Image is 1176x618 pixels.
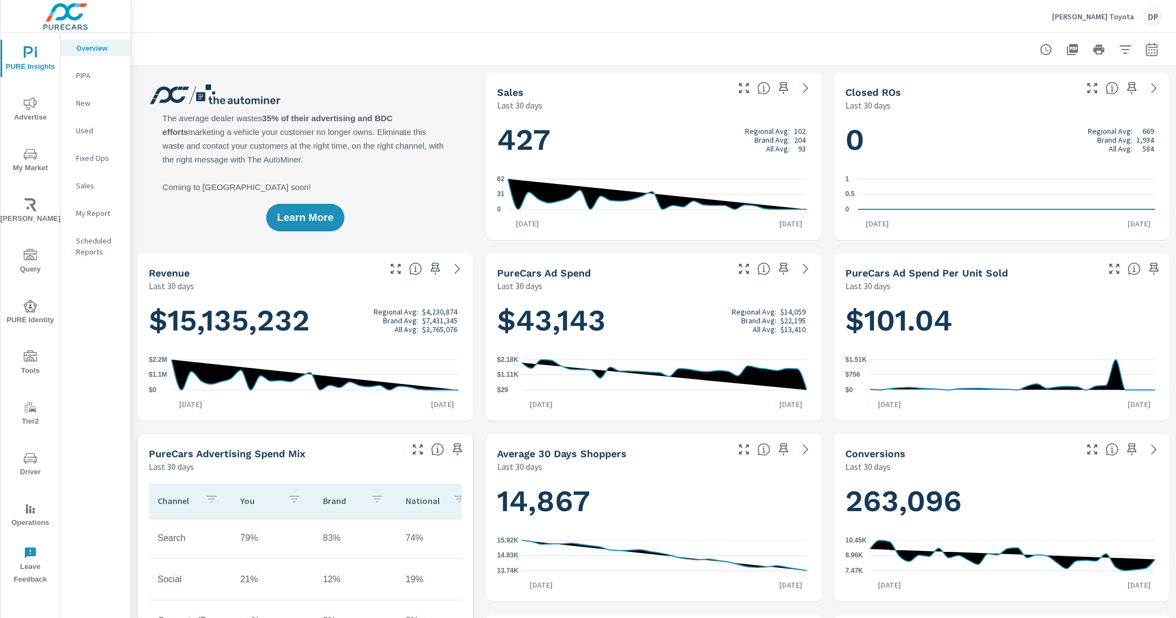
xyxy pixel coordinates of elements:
h1: 263,096 [845,483,1158,520]
p: [DATE] [171,399,210,410]
p: [DATE] [1120,399,1158,410]
button: "Export Report to PDF" [1061,39,1083,61]
p: [DATE] [508,218,547,229]
span: Operations [4,502,57,529]
text: $1.51K [845,356,867,364]
span: This table looks at how you compare to the amount of budget you spend per channel as opposed to y... [431,443,444,456]
p: [DATE] [772,218,810,229]
span: Save this to your personalized report [1123,79,1141,97]
p: 102 [794,127,806,135]
span: Total sales revenue over the selected date range. [Source: This data is sourced from the dealer’s... [409,262,422,275]
p: Scheduled Reports [76,235,122,257]
h5: PureCars Ad Spend [497,267,591,279]
text: 1 [845,175,849,183]
h1: 427 [497,121,810,159]
span: Save this to your personalized report [775,441,792,458]
span: [PERSON_NAME] [4,198,57,225]
td: 12% [314,566,397,593]
div: nav menu [1,33,60,590]
p: Fixed Ops [76,153,122,164]
span: Save this to your personalized report [775,79,792,97]
p: Used [76,125,122,136]
p: All Avg: [1109,144,1132,153]
p: All Avg: [766,144,790,153]
p: 584 [1142,144,1154,153]
p: Last 30 days [149,460,194,473]
td: 74% [397,524,479,552]
p: 204 [794,135,806,144]
span: Leave Feedback [4,546,57,586]
p: 93 [798,144,806,153]
p: Brand [323,495,362,506]
text: 62 [497,175,505,183]
td: Social [149,566,231,593]
span: A rolling 30 day total of daily Shoppers on the dealership website, averaged over the selected da... [757,443,770,456]
p: Channel [158,495,196,506]
p: Last 30 days [845,99,891,112]
p: 1,934 [1136,135,1154,144]
button: Make Fullscreen [735,441,753,458]
text: $2.18K [497,356,519,364]
span: Number of Repair Orders Closed by the selected dealership group over the selected time range. [So... [1105,82,1119,95]
p: My Report [76,208,122,219]
p: New [76,97,122,109]
p: Last 30 days [845,279,891,292]
span: Tools [4,350,57,377]
td: 83% [314,524,397,552]
span: PURE Insights [4,46,57,73]
h5: Closed ROs [845,86,901,98]
p: $13,410 [780,325,806,334]
h5: Conversions [845,448,905,459]
p: $4,230,874 [422,307,457,316]
text: $0 [845,386,853,394]
p: Sales [76,180,122,191]
td: 79% [231,524,314,552]
h5: PureCars Ad Spend Per Unit Sold [845,267,1008,279]
p: Brand Avg: [741,316,776,325]
h5: Sales [497,86,524,98]
h1: $101.04 [845,302,1158,339]
a: See more details in report [1145,441,1163,458]
td: Search [149,524,231,552]
p: [DATE] [1120,218,1158,229]
span: Save this to your personalized report [1145,260,1163,278]
div: Used [61,122,131,139]
text: 13.74K [497,567,519,574]
button: Make Fullscreen [1083,79,1101,97]
p: Overview [76,42,122,53]
p: [DATE] [1120,579,1158,590]
td: 19% [397,566,479,593]
button: Select Date Range [1141,39,1163,61]
p: $22,195 [780,316,806,325]
p: Brand Avg: [1097,135,1132,144]
a: See more details in report [449,260,466,278]
span: Save this to your personalized report [775,260,792,278]
h5: Revenue [149,267,190,279]
a: See more details in report [1145,79,1163,97]
h5: Average 30 Days Shoppers [497,448,627,459]
h1: 0 [845,121,1158,159]
div: Sales [61,177,131,194]
text: 0.5 [845,191,855,198]
text: $29 [497,386,508,394]
button: Make Fullscreen [1083,441,1101,458]
h1: 14,867 [497,483,810,520]
h1: $43,143 [497,302,810,339]
text: 8.96K [845,552,863,560]
p: [PERSON_NAME] Toyota [1052,12,1134,21]
button: Make Fullscreen [1105,260,1123,278]
text: 10.45K [845,536,867,544]
button: Make Fullscreen [735,79,753,97]
h5: PureCars Advertising Spend Mix [149,448,305,459]
div: Overview [61,40,131,56]
text: 14.83K [497,552,519,560]
span: PURE Identity [4,300,57,327]
text: $1.11K [497,371,519,379]
p: $3,765,076 [422,325,457,334]
span: Tier2 [4,401,57,428]
div: Scheduled Reports [61,232,131,260]
p: [DATE] [772,399,810,410]
span: Number of vehicles sold by the dealership over the selected date range. [Source: This data is sou... [757,82,770,95]
div: New [61,95,131,111]
text: $2.2M [149,356,167,364]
